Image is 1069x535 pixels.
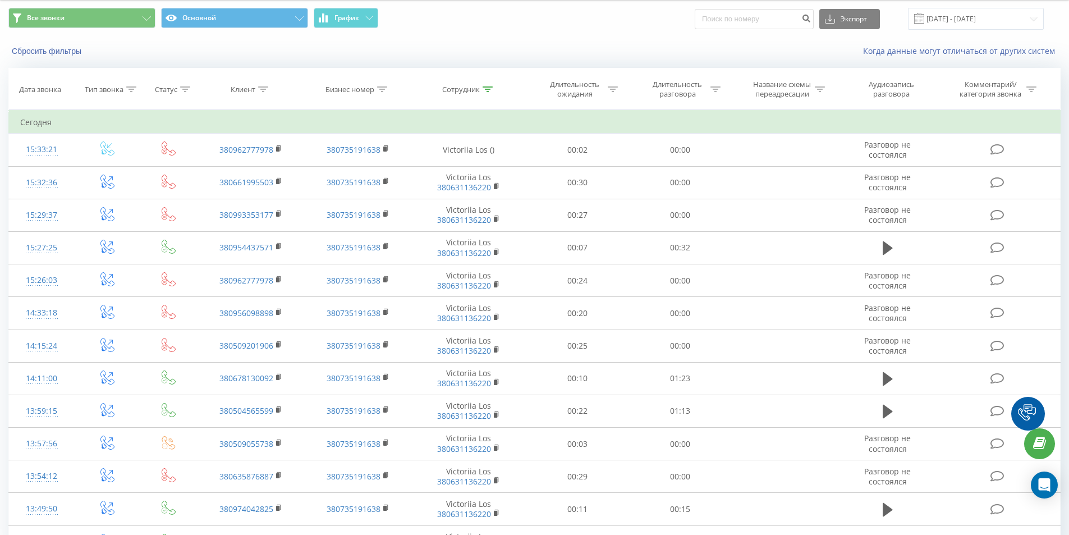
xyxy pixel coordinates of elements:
a: 380631136220 [437,378,491,388]
button: Основной [161,8,308,28]
a: 380735191638 [327,209,380,220]
div: Open Intercom Messenger [1031,472,1058,499]
a: 380993353177 [219,209,273,220]
a: 380735191638 [327,308,380,318]
div: 13:54:12 [20,465,63,487]
td: 00:10 [526,362,629,395]
td: 00:00 [629,166,732,199]
div: 13:49:50 [20,498,63,520]
div: Дата звонка [19,85,61,94]
td: Victoriia Los [411,264,526,297]
a: 380509055738 [219,438,273,449]
a: 380735191638 [327,340,380,351]
a: 380735191638 [327,275,380,286]
td: 00:00 [629,460,732,493]
td: 00:29 [526,460,629,493]
td: 00:27 [526,199,629,231]
div: 15:27:25 [20,237,63,259]
span: Разговор не состоялся [864,433,911,454]
div: Длительность разговора [648,80,708,99]
div: 14:11:00 [20,368,63,390]
td: Victoriia Los [411,395,526,427]
a: 380631136220 [437,509,491,519]
span: Разговор не состоялся [864,270,911,291]
a: 380962777978 [219,275,273,286]
a: 380504565599 [219,405,273,416]
div: Сотрудник [442,85,480,94]
div: Тип звонка [85,85,123,94]
td: Victoriia Los [411,330,526,362]
td: Victoriia Los [411,428,526,460]
button: График [314,8,378,28]
div: Длительность ожидания [545,80,605,99]
a: 380631136220 [437,280,491,291]
td: 00:00 [629,264,732,297]
a: 380678130092 [219,373,273,383]
td: 00:30 [526,166,629,199]
td: 00:11 [526,493,629,525]
a: 380735191638 [327,242,380,253]
div: 15:32:36 [20,172,63,194]
td: Victoriia Los [411,199,526,231]
div: 13:59:15 [20,400,63,422]
div: 14:33:18 [20,302,63,324]
a: 380735191638 [327,177,380,188]
td: Victoriia Los [411,493,526,525]
td: 00:00 [629,134,732,166]
span: Разговор не состоялся [864,204,911,225]
a: 380974042825 [219,504,273,514]
div: 13:57:56 [20,433,63,455]
td: 01:23 [629,362,732,395]
a: 380631136220 [437,345,491,356]
td: Victoriia Los [411,231,526,264]
td: Victoriia Los [411,166,526,199]
div: Клиент [231,85,255,94]
a: Когда данные могут отличаться от других систем [863,45,1061,56]
a: 380631136220 [437,248,491,258]
div: 14:15:24 [20,335,63,357]
a: 380631136220 [437,182,491,193]
span: Разговор не состоялся [864,303,911,323]
td: 00:32 [629,231,732,264]
div: Аудиозапись разговора [855,80,928,99]
span: Разговор не состоялся [864,466,911,487]
a: 380631136220 [437,214,491,225]
td: 00:20 [526,297,629,330]
button: Все звонки [8,8,155,28]
div: 15:33:21 [20,139,63,161]
input: Поиск по номеру [695,9,814,29]
td: 00:00 [629,199,732,231]
a: 380735191638 [327,405,380,416]
td: 00:03 [526,428,629,460]
a: 380735191638 [327,438,380,449]
td: Victoriia Los [411,362,526,395]
td: 00:15 [629,493,732,525]
div: Статус [155,85,177,94]
div: 15:29:37 [20,204,63,226]
a: 380631136220 [437,313,491,323]
a: 380956098898 [219,308,273,318]
td: Victoriia Los [411,297,526,330]
td: 00:24 [526,264,629,297]
a: 380735191638 [327,373,380,383]
td: 00:25 [526,330,629,362]
td: 00:00 [629,428,732,460]
button: Экспорт [819,9,880,29]
a: 380962777978 [219,144,273,155]
span: Все звонки [27,13,65,22]
button: Сбросить фильтры [8,46,87,56]
td: 00:00 [629,297,732,330]
td: 00:22 [526,395,629,427]
span: Разговор не состоялся [864,172,911,193]
a: 380661995503 [219,177,273,188]
div: Название схемы переадресации [752,80,812,99]
td: 01:13 [629,395,732,427]
td: Victoriia Los [411,460,526,493]
a: 380631136220 [437,443,491,454]
div: Комментарий/категория звонка [958,80,1024,99]
td: Сегодня [9,111,1061,134]
td: 00:07 [526,231,629,264]
a: 380631136220 [437,410,491,421]
td: Victoriia Los () [411,134,526,166]
span: Разговор не состоялся [864,335,911,356]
